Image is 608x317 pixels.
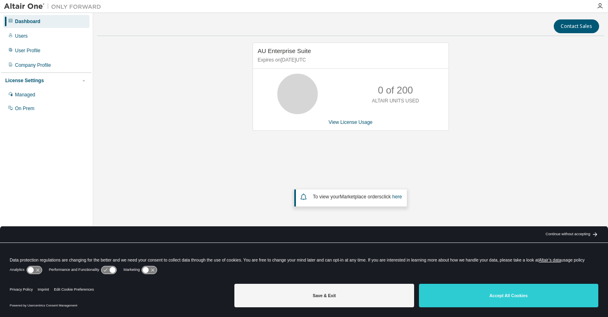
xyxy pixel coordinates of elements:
div: Managed [15,91,35,98]
p: Expires on [DATE] UTC [258,57,442,64]
span: To view your click [313,194,402,200]
em: Marketplace orders [340,194,382,200]
div: On Prem [15,105,34,112]
a: here [392,194,402,200]
div: Company Profile [15,62,51,68]
button: Contact Sales [554,19,599,33]
div: License Settings [5,77,44,84]
a: View License Usage [329,119,373,125]
p: ALTAIR UNITS USED [372,98,419,104]
img: Altair One [4,2,105,11]
div: Users [15,33,28,39]
p: 0 of 200 [378,83,413,97]
div: Dashboard [15,18,40,25]
span: AU Enterprise Suite [258,47,311,54]
div: User Profile [15,47,40,54]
